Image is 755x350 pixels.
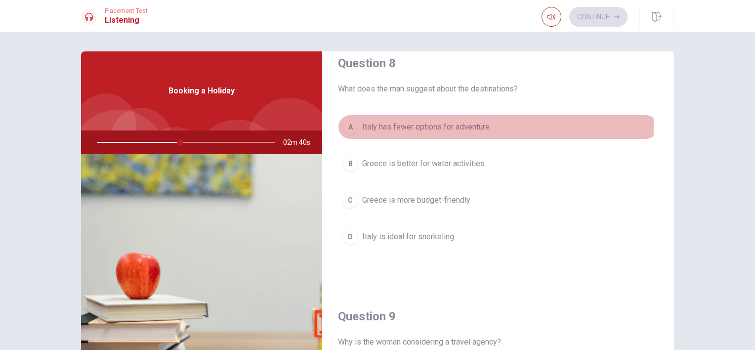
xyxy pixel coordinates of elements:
[342,156,358,172] div: B
[362,231,454,243] span: Italy is ideal for snorkeling
[342,119,358,135] div: A
[338,188,658,213] button: CGreece is more budget-friendly
[338,308,658,324] h4: Question 9
[342,229,358,245] div: D
[362,158,485,170] span: Greece is better for water activities
[283,131,318,154] span: 02m 40s
[342,192,358,208] div: C
[338,115,658,139] button: AItaly has fewer options for adventure
[338,336,658,348] span: Why is the woman considering a travel agency?
[338,224,658,249] button: DItaly is ideal for snorkeling
[362,194,470,206] span: Greece is more budget-friendly
[362,121,490,133] span: Italy has fewer options for adventure
[168,85,235,97] span: Booking a Holiday
[105,7,148,14] span: Placement Test
[338,83,658,95] span: What does the man suggest about the destinations?
[105,14,148,26] h1: Listening
[338,55,658,71] h4: Question 8
[338,151,658,176] button: BGreece is better for water activities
